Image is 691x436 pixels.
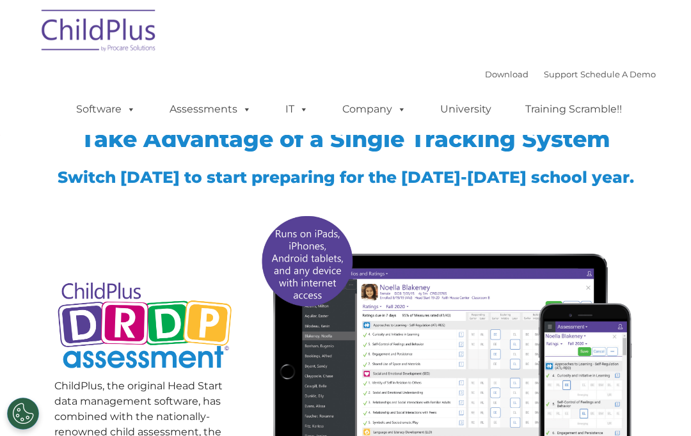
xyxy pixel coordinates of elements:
[7,398,39,430] button: Cookies Settings
[63,97,148,122] a: Software
[512,97,635,122] a: Training Scramble!!
[58,167,634,187] span: Switch [DATE] to start preparing for the [DATE]-[DATE] school year.
[330,97,419,122] a: Company
[273,97,321,122] a: IT
[54,272,235,382] img: Copyright - DRDP Logo
[485,69,656,79] font: |
[157,97,264,122] a: Assessments
[485,69,528,79] a: Download
[35,1,163,65] img: ChildPlus by Procare Solutions
[81,125,610,153] span: Take Advantage of a Single Tracking System
[544,69,578,79] a: Support
[580,69,656,79] a: Schedule A Demo
[427,97,504,122] a: University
